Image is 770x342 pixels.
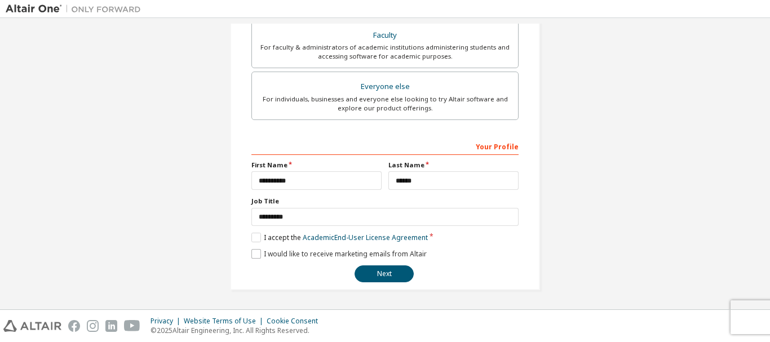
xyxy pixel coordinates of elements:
[388,161,519,170] label: Last Name
[6,3,147,15] img: Altair One
[251,249,427,259] label: I would like to receive marketing emails from Altair
[151,317,184,326] div: Privacy
[303,233,428,242] a: Academic End-User License Agreement
[251,137,519,155] div: Your Profile
[105,320,117,332] img: linkedin.svg
[251,197,519,206] label: Job Title
[259,43,511,61] div: For faculty & administrators of academic institutions administering students and accessing softwa...
[259,28,511,43] div: Faculty
[3,320,61,332] img: altair_logo.svg
[68,320,80,332] img: facebook.svg
[259,79,511,95] div: Everyone else
[184,317,267,326] div: Website Terms of Use
[251,233,428,242] label: I accept the
[267,317,325,326] div: Cookie Consent
[124,320,140,332] img: youtube.svg
[87,320,99,332] img: instagram.svg
[151,326,325,335] p: © 2025 Altair Engineering, Inc. All Rights Reserved.
[355,265,414,282] button: Next
[251,161,382,170] label: First Name
[259,95,511,113] div: For individuals, businesses and everyone else looking to try Altair software and explore our prod...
